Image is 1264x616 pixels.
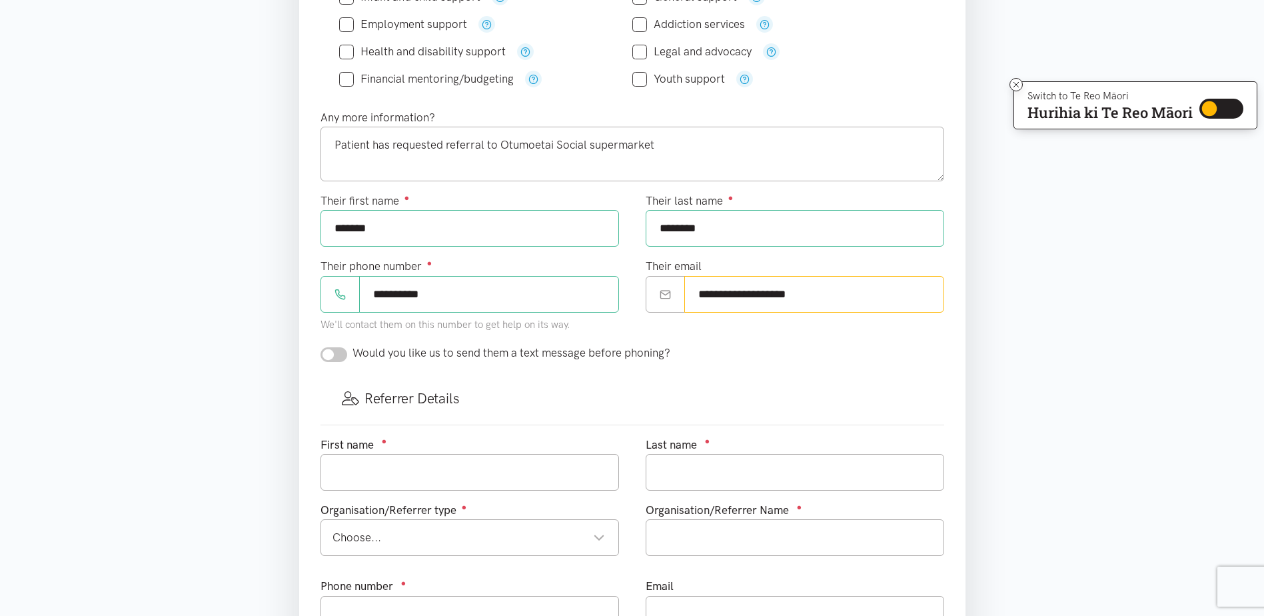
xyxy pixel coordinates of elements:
[705,436,710,446] sup: ●
[342,389,923,408] h3: Referrer Details
[320,192,410,210] label: Their first name
[382,436,387,446] sup: ●
[427,258,432,268] sup: ●
[320,577,393,595] label: Phone number
[462,502,467,512] sup: ●
[646,577,674,595] label: Email
[632,46,752,57] label: Legal and advocacy
[1027,107,1193,119] p: Hurihia ki Te Reo Māori
[632,73,725,85] label: Youth support
[797,502,802,512] sup: ●
[1027,92,1193,100] p: Switch to Te Reo Māori
[646,257,702,275] label: Their email
[320,109,435,127] label: Any more information?
[646,192,734,210] label: Their last name
[339,46,506,57] label: Health and disability support
[359,276,619,313] input: Phone number
[320,436,374,454] label: First name
[728,193,734,203] sup: ●
[646,436,697,454] label: Last name
[404,193,410,203] sup: ●
[401,578,406,588] sup: ●
[352,346,670,359] span: Would you like us to send them a text message before phoning?
[320,319,570,331] small: We'll contact them on this number to get help on its way.
[320,501,619,519] div: Organisation/Referrer type
[632,19,745,30] label: Addiction services
[332,529,605,547] div: Choose...
[684,276,944,313] input: Email
[320,257,432,275] label: Their phone number
[339,73,514,85] label: Financial mentoring/budgeting
[339,19,467,30] label: Employment support
[646,501,789,519] label: Organisation/Referrer Name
